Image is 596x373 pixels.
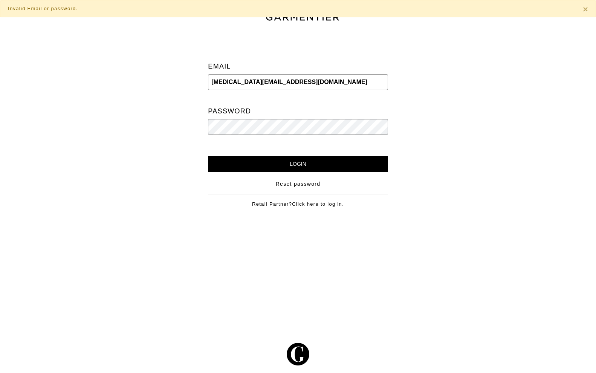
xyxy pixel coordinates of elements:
[287,343,309,365] img: g-602364139e5867ba59c769ce4266a9601a3871a1516a6a4c3533f4bc45e69684.svg
[292,201,344,207] a: Click here to log in.
[208,156,388,172] input: Login
[8,5,572,12] div: Invalid Email or password.
[208,59,231,74] label: Email
[208,104,251,119] label: Password
[583,4,588,14] span: ×
[276,180,321,188] a: Reset password
[208,194,388,208] div: Retail Partner?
